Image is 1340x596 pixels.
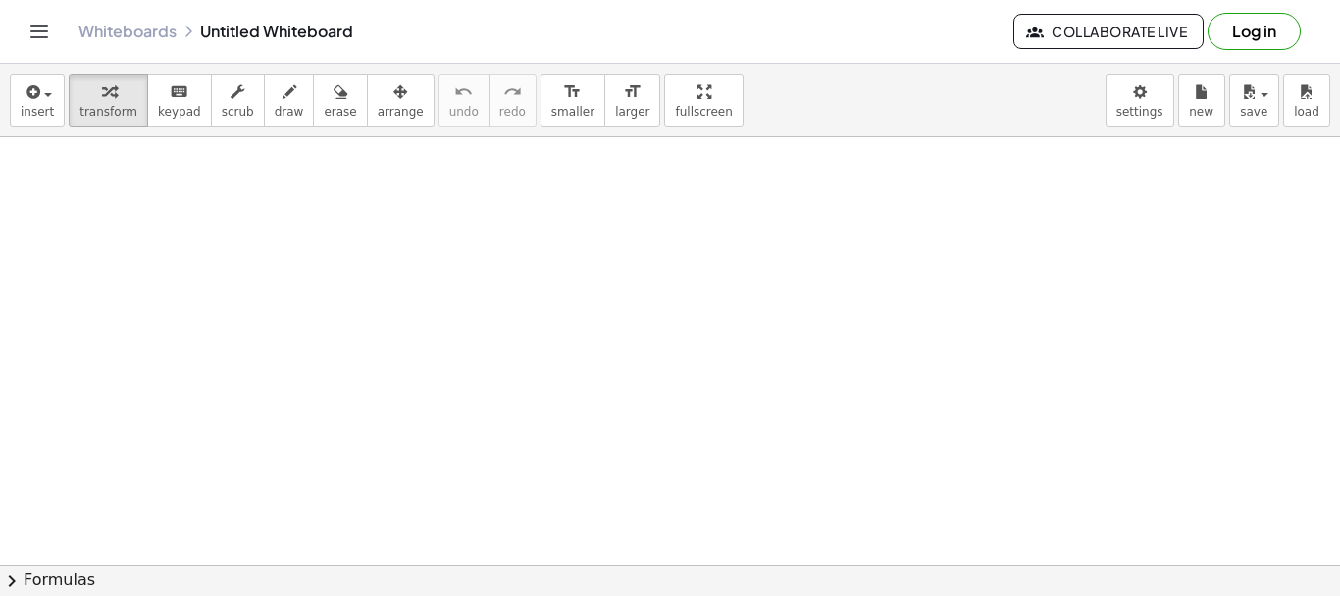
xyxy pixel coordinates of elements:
[615,105,649,119] span: larger
[1240,105,1267,119] span: save
[1116,105,1163,119] span: settings
[675,105,732,119] span: fullscreen
[1178,74,1225,127] button: new
[10,74,65,127] button: insert
[551,105,594,119] span: smaller
[170,81,188,104] i: keyboard
[1229,74,1279,127] button: save
[69,74,148,127] button: transform
[454,81,473,104] i: undo
[324,105,356,119] span: erase
[378,105,424,119] span: arrange
[24,16,55,47] button: Toggle navigation
[503,81,522,104] i: redo
[438,74,490,127] button: undoundo
[604,74,660,127] button: format_sizelarger
[211,74,265,127] button: scrub
[78,22,177,41] a: Whiteboards
[264,74,315,127] button: draw
[275,105,304,119] span: draw
[623,81,642,104] i: format_size
[1030,23,1187,40] span: Collaborate Live
[1208,13,1301,50] button: Log in
[1283,74,1330,127] button: load
[541,74,605,127] button: format_sizesmaller
[147,74,212,127] button: keyboardkeypad
[449,105,479,119] span: undo
[158,105,201,119] span: keypad
[313,74,367,127] button: erase
[1189,105,1213,119] span: new
[499,105,526,119] span: redo
[367,74,435,127] button: arrange
[1294,105,1319,119] span: load
[1013,14,1204,49] button: Collaborate Live
[563,81,582,104] i: format_size
[489,74,537,127] button: redoredo
[21,105,54,119] span: insert
[79,105,137,119] span: transform
[664,74,743,127] button: fullscreen
[1106,74,1174,127] button: settings
[222,105,254,119] span: scrub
